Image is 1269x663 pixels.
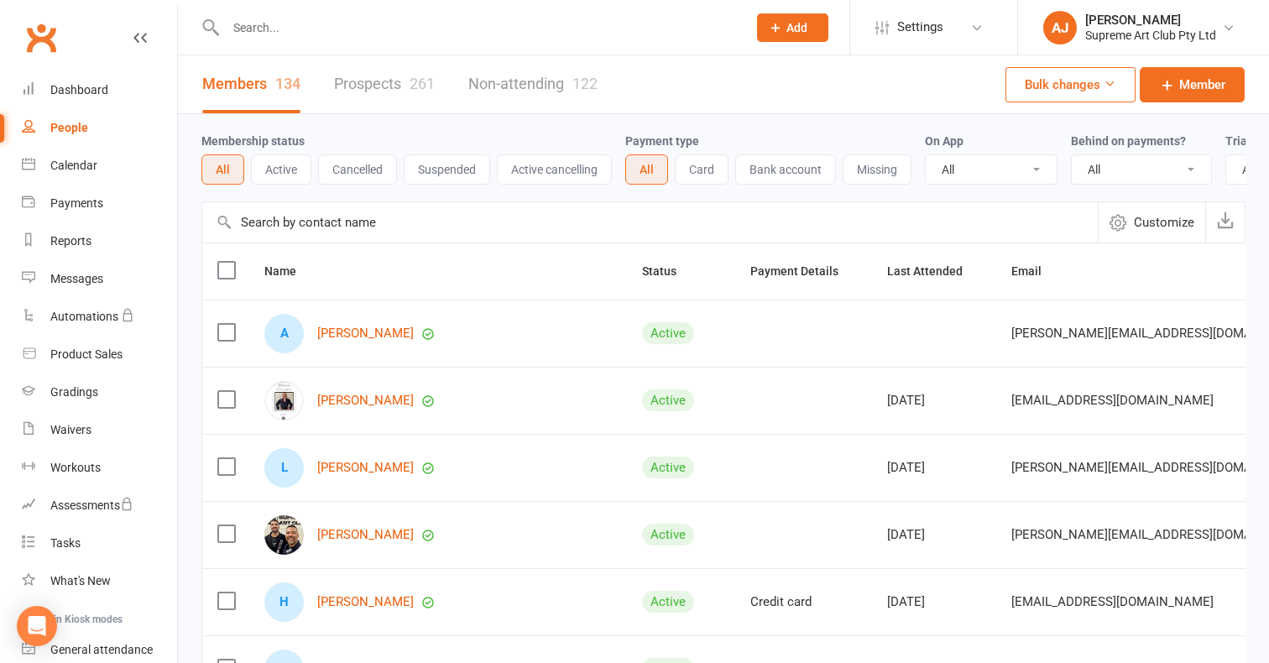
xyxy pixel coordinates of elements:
[334,55,435,113] a: Prospects261
[642,261,695,281] button: Status
[1085,13,1216,28] div: [PERSON_NAME]
[1011,261,1060,281] button: Email
[642,322,694,344] div: Active
[50,196,103,210] div: Payments
[887,595,981,609] div: [DATE]
[22,71,177,109] a: Dashboard
[22,525,177,562] a: Tasks
[202,55,300,113] a: Members134
[750,261,857,281] button: Payment Details
[757,13,828,42] button: Add
[625,154,668,185] button: All
[1043,11,1077,44] div: AJ
[1179,75,1225,95] span: Member
[1011,384,1214,416] span: [EMAIL_ADDRESS][DOMAIN_NAME]
[22,260,177,298] a: Messages
[410,75,435,92] div: 261
[50,461,101,474] div: Workouts
[625,134,699,148] label: Payment type
[221,16,735,39] input: Search...
[642,524,694,546] div: Active
[22,562,177,600] a: What's New
[786,21,807,34] span: Add
[202,202,1098,243] input: Search by contact name
[50,499,133,512] div: Assessments
[1098,202,1205,243] button: Customize
[642,264,695,278] span: Status
[50,643,153,656] div: General attendance
[264,582,304,622] div: Henrique
[750,264,857,278] span: Payment Details
[50,234,91,248] div: Reports
[264,448,304,488] div: Luana
[50,121,88,134] div: People
[887,394,981,408] div: [DATE]
[22,298,177,336] a: Automations
[675,154,728,185] button: Card
[1140,67,1245,102] a: Member
[642,591,694,613] div: Active
[887,461,981,475] div: [DATE]
[264,515,304,555] img: Alex
[1071,134,1186,148] label: Behind on payments?
[317,595,414,609] a: [PERSON_NAME]
[22,109,177,147] a: People
[22,336,177,373] a: Product Sales
[275,75,300,92] div: 134
[317,326,414,341] a: [PERSON_NAME]
[264,381,304,420] img: Alys
[750,595,857,609] div: Credit card
[22,373,177,411] a: Gradings
[1085,28,1216,43] div: Supreme Art Club Pty Ltd
[317,394,414,408] a: [PERSON_NAME]
[925,134,963,148] label: On App
[251,154,311,185] button: Active
[22,449,177,487] a: Workouts
[317,528,414,542] a: [PERSON_NAME]
[264,314,304,353] div: Augusto
[887,264,981,278] span: Last Attended
[264,264,315,278] span: Name
[887,528,981,542] div: [DATE]
[1011,586,1214,618] span: [EMAIL_ADDRESS][DOMAIN_NAME]
[22,411,177,449] a: Waivers
[22,222,177,260] a: Reports
[50,159,97,172] div: Calendar
[468,55,598,113] a: Non-attending122
[22,185,177,222] a: Payments
[201,154,244,185] button: All
[22,487,177,525] a: Assessments
[497,154,612,185] button: Active cancelling
[50,423,91,436] div: Waivers
[17,606,57,646] div: Open Intercom Messenger
[1011,264,1060,278] span: Email
[887,261,981,281] button: Last Attended
[50,347,123,361] div: Product Sales
[22,147,177,185] a: Calendar
[50,272,103,285] div: Messages
[897,8,943,46] span: Settings
[572,75,598,92] div: 122
[404,154,490,185] button: Suspended
[318,154,397,185] button: Cancelled
[50,385,98,399] div: Gradings
[642,457,694,478] div: Active
[50,83,108,97] div: Dashboard
[50,574,111,587] div: What's New
[1134,212,1194,232] span: Customize
[20,17,62,59] a: Clubworx
[735,154,836,185] button: Bank account
[50,536,81,550] div: Tasks
[264,261,315,281] button: Name
[317,461,414,475] a: [PERSON_NAME]
[843,154,911,185] button: Missing
[201,134,305,148] label: Membership status
[1005,67,1136,102] button: Bulk changes
[50,310,118,323] div: Automations
[642,389,694,411] div: Active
